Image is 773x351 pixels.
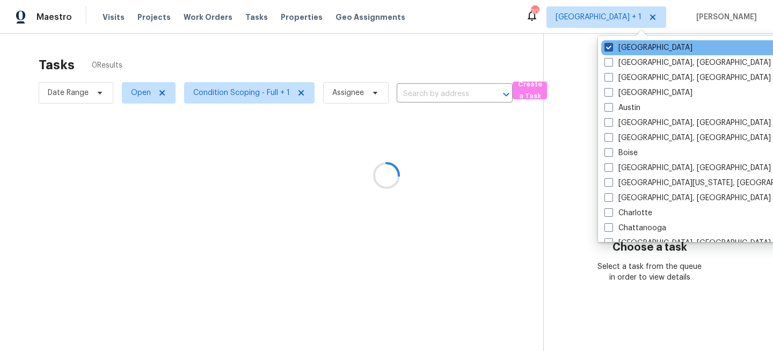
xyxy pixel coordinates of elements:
[604,42,692,53] label: [GEOGRAPHIC_DATA]
[604,118,771,128] label: [GEOGRAPHIC_DATA], [GEOGRAPHIC_DATA]
[604,57,771,68] label: [GEOGRAPHIC_DATA], [GEOGRAPHIC_DATA]
[604,103,640,113] label: Austin
[604,193,771,203] label: [GEOGRAPHIC_DATA], [GEOGRAPHIC_DATA]
[604,208,652,218] label: Charlotte
[604,223,666,233] label: Chattanooga
[604,148,638,158] label: Boise
[604,72,771,83] label: [GEOGRAPHIC_DATA], [GEOGRAPHIC_DATA]
[604,133,771,143] label: [GEOGRAPHIC_DATA], [GEOGRAPHIC_DATA]
[604,238,771,248] label: [GEOGRAPHIC_DATA], [GEOGRAPHIC_DATA]
[531,6,538,17] div: 70
[604,87,692,98] label: [GEOGRAPHIC_DATA]
[604,163,771,173] label: [GEOGRAPHIC_DATA], [GEOGRAPHIC_DATA]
